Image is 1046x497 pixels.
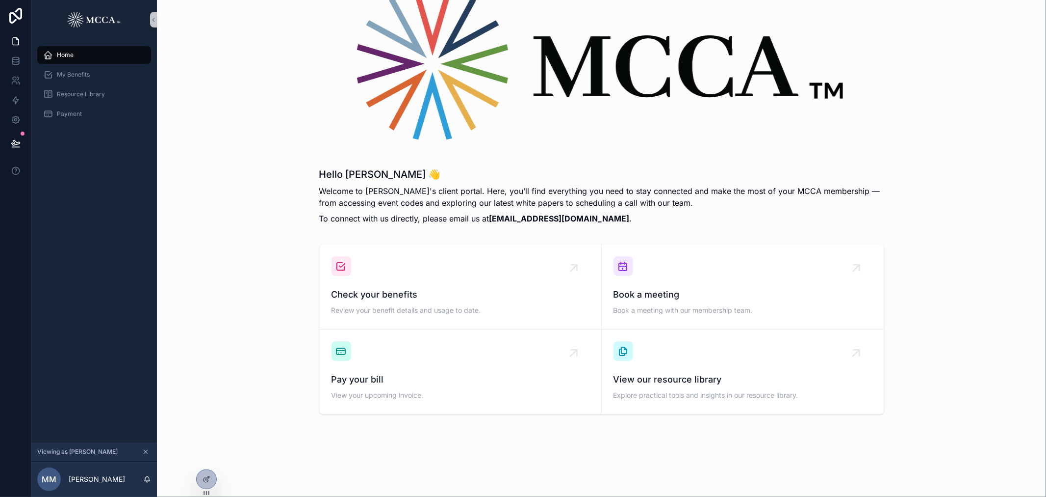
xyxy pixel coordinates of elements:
span: Payment [57,110,82,118]
span: Explore practical tools and insights in our resource library. [613,390,872,400]
a: Pay your billView your upcoming invoice. [320,330,602,414]
p: To connect with us directly, please email us at . [319,213,884,224]
span: Viewing as [PERSON_NAME] [37,448,118,456]
span: Check your benefits [332,288,589,302]
span: Review your benefit details and usage to date. [332,305,589,315]
a: My Benefits [37,66,151,83]
p: [PERSON_NAME] [69,474,125,484]
a: Resource Library [37,85,151,103]
span: View your upcoming invoice. [332,390,589,400]
a: Payment [37,105,151,123]
span: Pay your bill [332,373,589,387]
div: scrollable content [31,39,157,136]
span: View our resource library [613,373,872,387]
h1: Hello [PERSON_NAME] 👋 [319,167,884,181]
strong: [EMAIL_ADDRESS][DOMAIN_NAME] [489,214,630,223]
a: Book a meetingBook a meeting with our membership team. [602,245,884,330]
a: Check your benefitsReview your benefit details and usage to date. [320,245,602,330]
img: App logo [68,12,120,28]
span: Book a meeting [613,288,872,302]
span: Resource Library [57,90,105,98]
a: View our resource libraryExplore practical tools and insights in our resource library. [602,330,884,414]
span: Home [57,51,74,59]
p: Welcome to [PERSON_NAME]'s client portal. Here, you’ll find everything you need to stay connected... [319,185,884,209]
span: Book a meeting with our membership team. [613,305,872,315]
span: My Benefits [57,71,90,79]
a: Home [37,46,151,64]
span: MM [42,473,56,485]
